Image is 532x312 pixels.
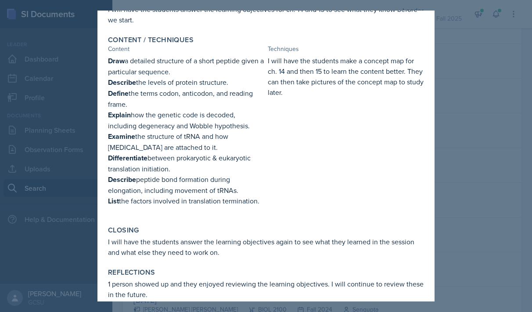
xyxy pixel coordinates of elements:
label: Content / Techniques [108,36,194,44]
strong: Differentiate [108,153,147,163]
div: Techniques [268,44,424,54]
strong: Describe [108,77,136,87]
p: 1 person showed up and they enjoyed reviewing the learning objectives. I will continue to review ... [108,279,424,300]
p: between prokaryotic & eukaryotic translation initiation. [108,152,264,174]
p: how the genetic code is decoded, including degeneracy and Wobble hypothesis. [108,109,264,131]
label: Reflections [108,268,155,277]
p: peptide bond formation during elongation, including movement of tRNAs. [108,174,264,196]
strong: Draw [108,56,125,66]
p: the factors involved in translation termination. [108,196,264,207]
div: Content [108,44,264,54]
label: Closing [108,226,139,235]
p: the terms codon, anticodon, and reading frame. [108,88,264,109]
strong: Examine [108,131,135,141]
p: the structure of tRNA and how [MEDICAL_DATA] are attached to it. [108,131,264,152]
p: the levels of protein structure. [108,77,264,88]
strong: List [108,196,119,206]
p: I will have the students make a concept map for ch. 14 and then 15 to learn the content better. T... [268,55,424,98]
p: I will have the students answer the learning objectives for ch. 14 and 15 to see what they know b... [108,4,424,25]
strong: Explain [108,110,131,120]
p: a detailed structure of a short peptide given a particular sequence. [108,55,264,77]
strong: Define [108,88,129,98]
strong: Describe [108,174,136,185]
p: I will have the students answer the learning objectives again to see what they learned in the ses... [108,236,424,258]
